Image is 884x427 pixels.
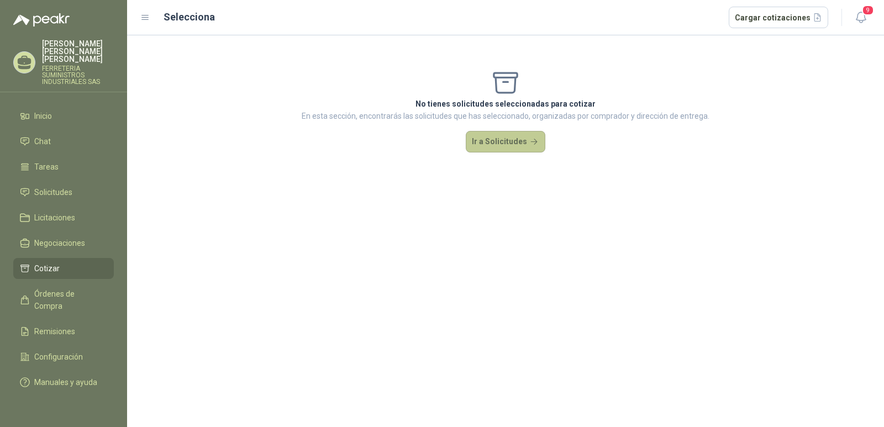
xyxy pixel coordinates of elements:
p: FERRETERIA SUMINISTROS INDUSTRIALES SAS [42,65,114,85]
span: Remisiones [34,325,75,338]
a: Tareas [13,156,114,177]
a: Licitaciones [13,207,114,228]
span: Órdenes de Compra [34,288,103,312]
span: Tareas [34,161,59,173]
p: [PERSON_NAME] [PERSON_NAME] [PERSON_NAME] [42,40,114,63]
button: Ir a Solicitudes [466,131,545,153]
img: Logo peakr [13,13,70,27]
span: Solicitudes [34,186,72,198]
a: Inicio [13,106,114,126]
p: En esta sección, encontrarás las solicitudes que has seleccionado, organizadas por comprador y di... [302,110,709,122]
button: 9 [851,8,871,28]
a: Configuración [13,346,114,367]
a: Cotizar [13,258,114,279]
a: Órdenes de Compra [13,283,114,317]
a: Solicitudes [13,182,114,203]
span: Chat [34,135,51,147]
span: 9 [862,5,874,15]
span: Licitaciones [34,212,75,224]
h2: Selecciona [164,9,215,25]
p: No tienes solicitudes seleccionadas para cotizar [302,98,709,110]
button: Cargar cotizaciones [729,7,829,29]
span: Negociaciones [34,237,85,249]
a: Manuales y ayuda [13,372,114,393]
span: Cotizar [34,262,60,275]
span: Manuales y ayuda [34,376,97,388]
a: Negociaciones [13,233,114,254]
span: Inicio [34,110,52,122]
a: Chat [13,131,114,152]
a: Remisiones [13,321,114,342]
span: Configuración [34,351,83,363]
